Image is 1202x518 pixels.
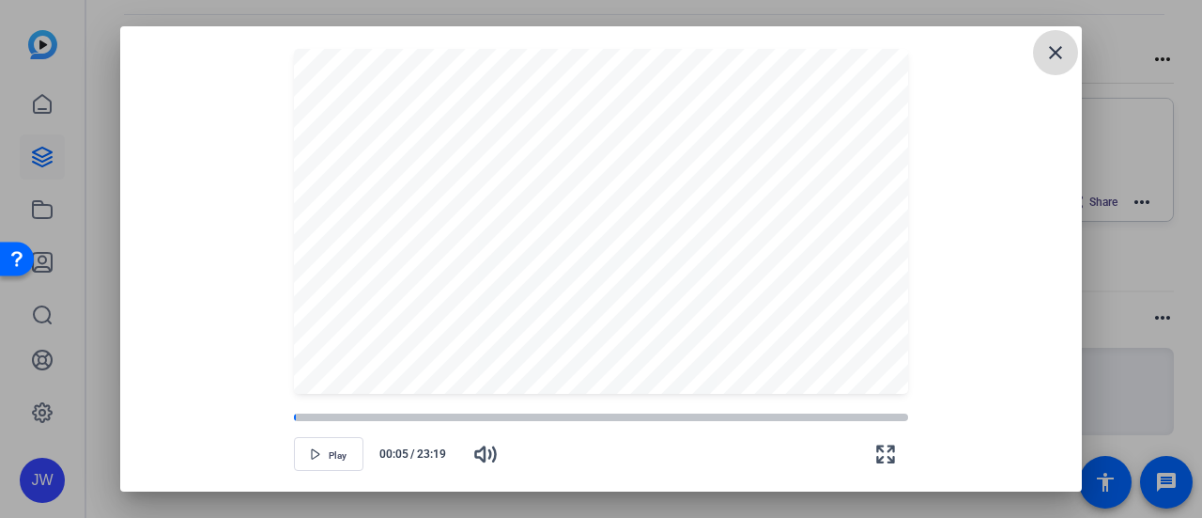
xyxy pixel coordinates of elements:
mat-icon: close [1044,41,1067,64]
button: Mute [463,432,508,477]
span: Play [329,450,347,462]
button: Fullscreen [863,432,908,477]
span: 00:05 [371,446,409,463]
iframe: Drift Widget Chat Controller [1108,424,1179,495]
span: 23:19 [417,446,455,463]
div: / [371,446,455,463]
button: Play [294,437,363,471]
